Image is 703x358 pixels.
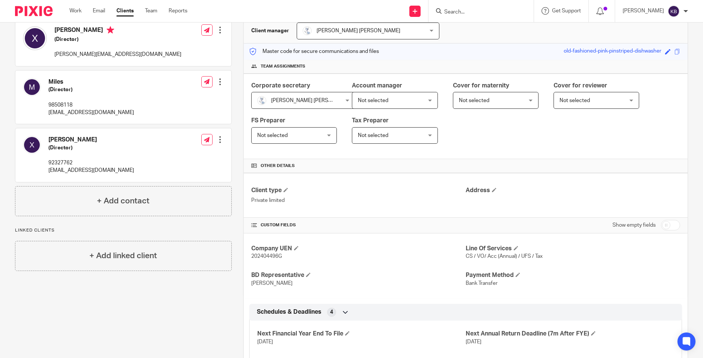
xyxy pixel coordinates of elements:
[251,245,466,253] h4: Company UEN
[251,222,466,228] h4: CUSTOM FIELDS
[257,339,273,344] span: [DATE]
[169,7,187,15] a: Reports
[261,63,305,69] span: Team assignments
[453,83,509,89] span: Cover for maternity
[15,227,232,233] p: Linked clients
[48,136,134,144] h4: [PERSON_NAME]
[352,83,402,89] span: Account manager
[612,221,656,229] label: Show empty fields
[668,5,680,17] img: svg%3E
[116,7,134,15] a: Clients
[317,28,400,33] span: [PERSON_NAME] [PERSON_NAME]
[564,47,661,56] div: old-fashioned-pink-pinstriped-dishwasher
[257,308,321,316] span: Schedules & Deadlines
[48,101,134,109] p: 98508118
[552,8,581,14] span: Get Support
[358,98,388,103] span: Not selected
[48,78,134,86] h4: Miles
[54,51,181,58] p: [PERSON_NAME][EMAIL_ADDRESS][DOMAIN_NAME]
[23,78,41,96] img: svg%3E
[466,281,498,286] span: Bank Transfer
[303,26,312,35] img: images.jfif
[251,254,282,259] span: 202404496G
[251,281,293,286] span: [PERSON_NAME]
[257,133,288,138] span: Not selected
[257,330,466,338] h4: Next Financial Year End To File
[251,271,466,279] h4: BD Representative
[330,308,333,316] span: 4
[466,330,674,338] h4: Next Annual Return Deadline (7m After FYE)
[97,195,149,207] h4: + Add contact
[466,339,481,344] span: [DATE]
[54,36,181,43] h5: (Director)
[107,26,114,34] i: Primary
[48,167,134,174] p: [EMAIL_ADDRESS][DOMAIN_NAME]
[352,117,389,123] span: Tax Preparer
[93,7,105,15] a: Email
[271,98,355,103] span: [PERSON_NAME] [PERSON_NAME]
[257,96,266,105] img: images.jfif
[251,117,285,123] span: FS Preparer
[251,197,466,204] p: Private limited
[554,83,607,89] span: Cover for reviewer
[251,83,310,89] span: Corporate secretary
[466,187,680,194] h4: Address
[48,86,134,93] h5: (Director)
[54,26,181,36] h4: [PERSON_NAME]
[249,48,379,55] p: Master code for secure communications and files
[466,271,680,279] h4: Payment Method
[145,7,157,15] a: Team
[623,7,664,15] p: [PERSON_NAME]
[48,109,134,116] p: [EMAIL_ADDRESS][DOMAIN_NAME]
[261,163,295,169] span: Other details
[466,245,680,253] h4: Line Of Services
[251,187,466,194] h4: Client type
[48,159,134,167] p: 92327762
[459,98,489,103] span: Not selected
[358,133,388,138] span: Not selected
[560,98,590,103] span: Not selected
[15,6,53,16] img: Pixie
[23,136,41,154] img: svg%3E
[466,254,543,259] span: CS / VO/ Acc (Annual) / UFS / Tax
[69,7,81,15] a: Work
[444,9,511,16] input: Search
[89,250,157,262] h4: + Add linked client
[251,27,289,35] h3: Client manager
[48,144,134,152] h5: (Director)
[23,26,47,50] img: svg%3E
